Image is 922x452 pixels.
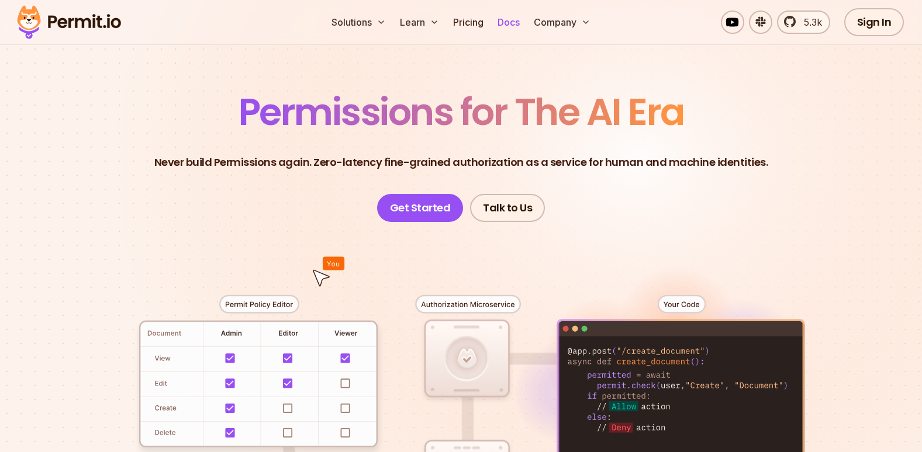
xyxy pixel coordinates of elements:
a: 5.3k [777,11,830,34]
a: Get Started [377,194,464,222]
span: Permissions for The AI Era [239,86,684,138]
img: Permit logo [12,2,126,42]
span: 5.3k [797,15,822,29]
button: Company [529,11,595,34]
p: Never build Permissions again. Zero-latency fine-grained authorization as a service for human and... [154,154,768,171]
button: Learn [395,11,444,34]
a: Docs [493,11,524,34]
a: Sign In [844,8,904,36]
button: Solutions [327,11,391,34]
a: Talk to Us [470,194,545,222]
a: Pricing [448,11,488,34]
